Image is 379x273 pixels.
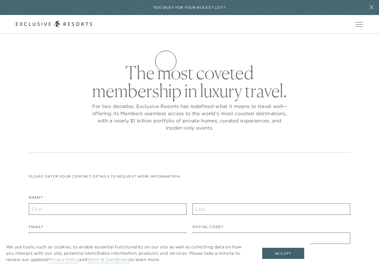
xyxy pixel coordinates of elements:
[29,195,43,203] label: Name*
[29,232,186,244] input: name@example.com
[29,203,186,215] input: First
[6,244,250,263] p: We use tools, such as cookies, to enable essential functionality on our site as well as collectin...
[90,103,289,131] p: For two decades, Exclusive Resorts has redefined what it means to travel well—offering its Member...
[193,232,350,244] input: Postal Code
[49,257,79,263] a: Privacy Policy
[193,203,350,215] input: Last
[153,5,226,10] h6: Too busy for your bucket list?
[90,64,289,100] h2: The most coveted membership in luxury travel.
[193,224,223,233] label: Postal Code*
[262,248,304,259] button: Accept
[29,174,350,179] p: Please enter your contact details to request more information:
[29,224,43,233] label: Email*
[355,22,363,26] button: Open navigation
[87,257,129,263] a: Terms & Conditions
